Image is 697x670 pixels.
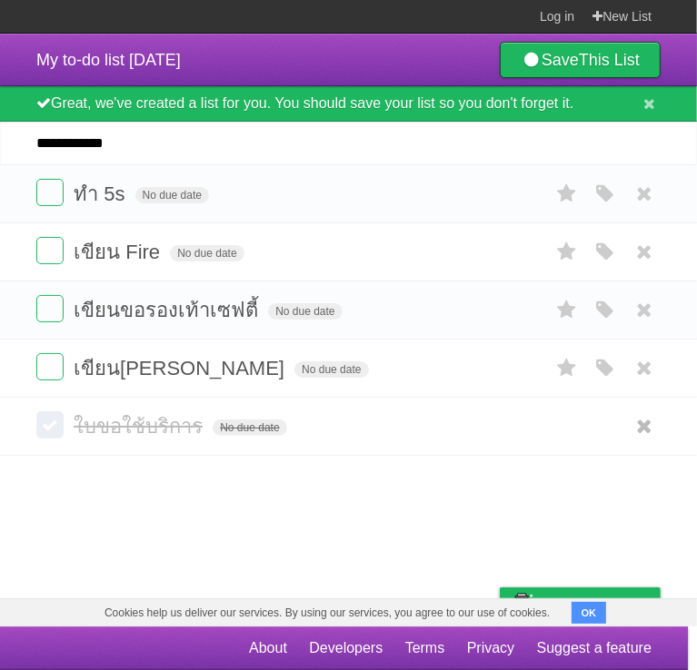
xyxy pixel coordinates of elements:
span: No due date [268,303,342,320]
a: Suggest a feature [537,631,652,665]
span: เขียน Fire [74,241,164,263]
label: Star task [550,237,584,267]
label: Done [36,353,64,380]
span: ทำ 5s [74,182,129,205]
label: Star task [550,295,584,325]
span: Buy me a coffee [538,588,652,620]
span: No due date [135,187,209,203]
a: Developers [309,631,383,665]
button: OK [572,602,607,624]
a: Terms [405,631,445,665]
span: ใบขอใช้บริการ [74,415,207,438]
a: SaveThis List [500,42,661,78]
label: Star task [550,353,584,383]
img: Buy me a coffee [509,588,533,619]
span: เขียน[PERSON_NAME] [74,357,289,379]
a: Buy me a coffee [500,587,661,621]
span: My to-do list [DATE] [36,51,181,69]
span: No due date [170,245,244,261]
a: Privacy [467,631,514,665]
label: Done [36,179,64,206]
span: Cookies help us deliver our services. By using our services, you agree to our use of cookies. [86,599,568,626]
span: No due date [213,419,286,436]
label: Done [36,295,64,322]
label: Star task [550,179,584,209]
span: No due date [294,361,368,378]
label: Done [36,237,64,264]
b: This List [579,51,640,69]
a: About [249,631,287,665]
span: เขียนขอรองเท้าเซฟตี้ [74,299,263,321]
label: Done [36,411,64,438]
